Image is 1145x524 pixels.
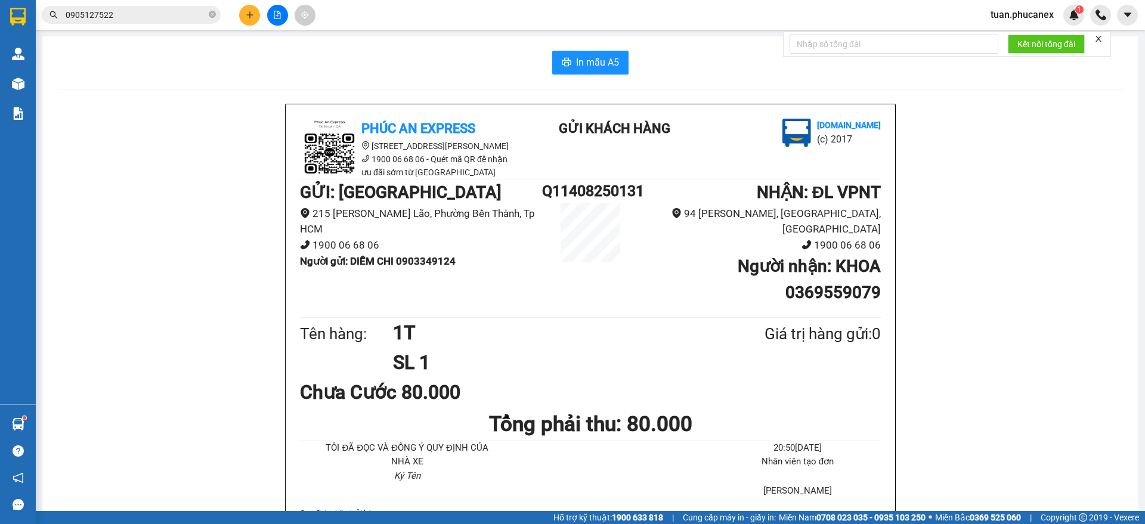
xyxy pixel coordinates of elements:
[552,51,629,75] button: printerIn mẫu A5
[13,472,24,483] span: notification
[393,348,707,377] h1: SL 1
[300,240,310,250] span: phone
[639,206,881,237] li: 94 [PERSON_NAME], [GEOGRAPHIC_DATA], [GEOGRAPHIC_DATA]
[239,5,260,26] button: plus
[1122,10,1133,20] span: caret-down
[562,57,571,69] span: printer
[1069,10,1079,20] img: icon-new-feature
[300,237,542,253] li: 1900 06 68 06
[23,416,26,420] sup: 1
[394,470,420,481] i: Ký Tên
[13,445,24,457] span: question-circle
[782,119,811,147] img: logo.jpg
[612,513,663,522] strong: 1900 633 818
[1117,5,1138,26] button: caret-down
[300,119,360,178] img: logo.jpg
[12,418,24,430] img: warehouse-icon
[714,484,881,498] li: [PERSON_NAME]
[246,11,254,19] span: plus
[801,240,812,250] span: phone
[738,256,881,302] b: Người nhận : KHOA 0369559079
[1077,5,1081,14] span: 1
[1075,5,1084,14] sup: 1
[66,8,206,21] input: Tìm tên, số ĐT hoặc mã đơn
[300,255,456,267] b: Người gửi : DIỄM CHI 0903349124
[1008,35,1085,54] button: Kết nối tổng đài
[929,515,932,520] span: ⚪️
[672,511,674,524] span: |
[393,318,707,348] h1: 1T
[300,408,881,441] h1: Tổng phải thu: 80.000
[1017,38,1075,51] span: Kết nối tổng đài
[361,121,475,136] b: Phúc An Express
[817,132,881,147] li: (c) 2017
[779,511,926,524] span: Miền Nam
[707,322,881,346] div: Giá trị hàng gửi: 0
[300,208,310,218] span: environment
[301,11,309,19] span: aim
[935,511,1021,524] span: Miền Bắc
[576,55,619,70] span: In mẫu A5
[542,179,639,203] h1: Q11408250131
[816,513,926,522] strong: 0708 023 035 - 0935 103 250
[1096,10,1106,20] img: phone-icon
[757,182,881,202] b: NHẬN : ĐL VPNT
[300,153,515,179] li: 1900 06 68 06 - Quét mã QR để nhận ưu đãi sớm từ [GEOGRAPHIC_DATA]
[790,35,998,54] input: Nhập số tổng đài
[683,511,776,524] span: Cung cấp máy in - giấy in:
[267,5,288,26] button: file-add
[300,139,515,153] li: [STREET_ADDRESS][PERSON_NAME]
[12,77,24,90] img: warehouse-icon
[981,7,1063,22] span: tuan.phucanex
[817,120,881,130] b: [DOMAIN_NAME]
[300,206,542,237] li: 215 [PERSON_NAME] Lão, Phường Bến Thành, Tp HCM
[324,441,490,469] li: TÔI ĐÃ ĐỌC VÀ ĐỒNG Ý QUY ĐỊNH CỦA NHÀ XE
[559,121,670,136] b: Gửi khách hàng
[300,377,491,407] div: Chưa Cước 80.000
[10,8,26,26] img: logo-vxr
[671,208,682,218] span: environment
[1079,513,1087,522] span: copyright
[1094,35,1103,43] span: close
[714,441,881,455] li: 20:50[DATE]
[209,10,216,21] span: close-circle
[714,455,881,469] li: Nhân viên tạo đơn
[49,11,58,19] span: search
[209,11,216,18] span: close-circle
[300,182,502,202] b: GỬI : [GEOGRAPHIC_DATA]
[970,513,1021,522] strong: 0369 525 060
[12,48,24,60] img: warehouse-icon
[1030,511,1032,524] span: |
[639,237,881,253] li: 1900 06 68 06
[361,154,370,163] span: phone
[300,322,393,346] div: Tên hàng:
[553,511,663,524] span: Hỗ trợ kỹ thuật:
[361,141,370,150] span: environment
[13,499,24,510] span: message
[295,5,315,26] button: aim
[273,11,281,19] span: file-add
[12,107,24,120] img: solution-icon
